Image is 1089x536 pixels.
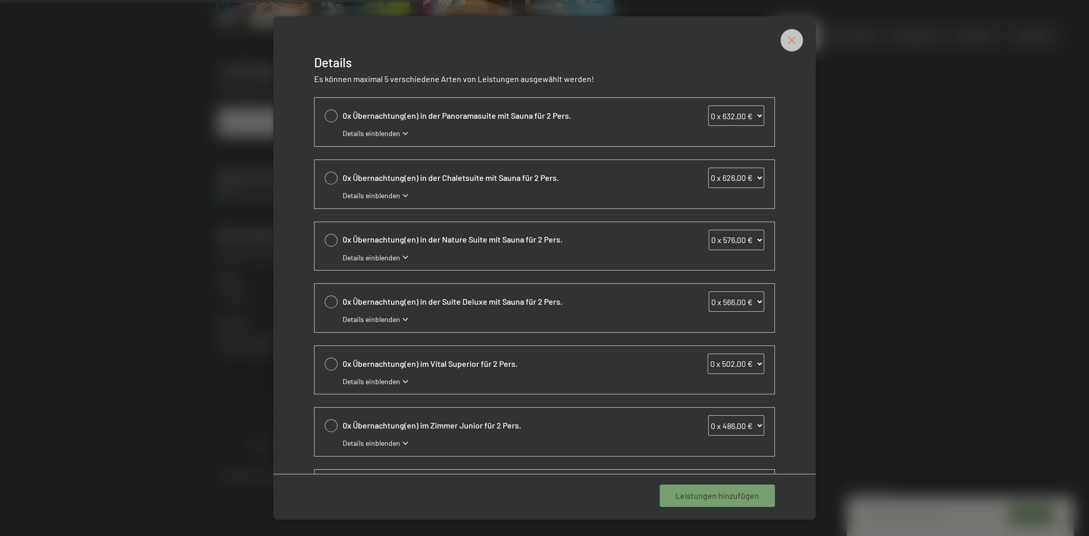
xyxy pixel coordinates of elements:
[343,420,659,431] span: 0x Übernachtung(en) im Zimmer Junior für 2 Pers.
[676,490,759,501] span: Leistungen hinzufügen
[343,110,659,121] span: 0x Übernachtung(en) in der Panoramasuite mit Sauna für 2 Pers.
[343,234,659,245] span: 0x Übernachtung(en) in der Nature Suite mit Sauna für 2 Pers.
[343,377,400,387] span: Details einblenden
[343,128,400,139] span: Details einblenden
[343,358,659,369] span: 0x Übernachtung(en) im Vital Superior für 2 Pers.
[314,55,352,70] span: Details
[314,73,775,85] p: Es können maximal 5 verschiedene Arten von Leistungen ausgewählt werden!
[343,296,659,307] span: 0x Übernachtung(en) in der Suite Deluxe mit Sauna für 2 Pers.
[343,314,400,325] span: Details einblenden
[343,438,400,448] span: Details einblenden
[343,191,400,201] span: Details einblenden
[343,253,400,263] span: Details einblenden
[343,172,659,183] span: 0x Übernachtung(en) in der Chaletsuite mit Sauna für 2 Pers.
